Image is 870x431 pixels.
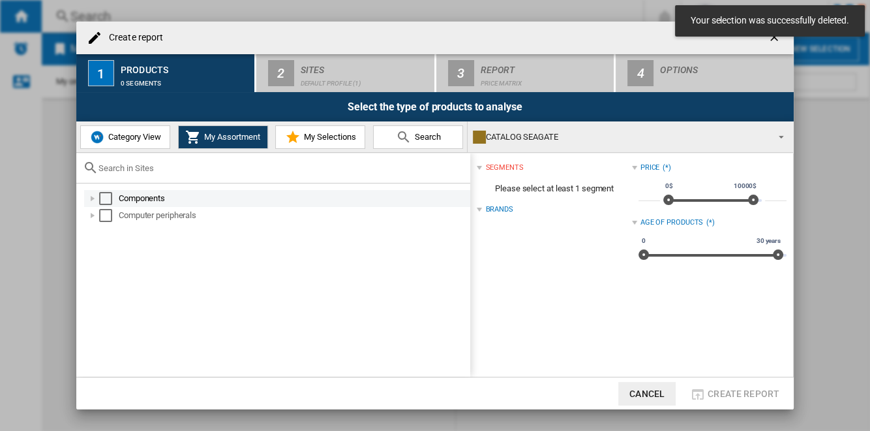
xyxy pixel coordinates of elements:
span: Your selection was successfully deleted. [687,14,853,27]
div: Options [660,59,788,73]
button: Category View [80,125,170,149]
div: Select the type of products to analyse [76,92,794,121]
div: segments [485,163,523,173]
div: Default profile (1) [301,73,429,87]
md-checkbox: Select [99,209,119,222]
button: 2 Sites Default profile (1) [256,54,436,92]
div: Sites [301,59,429,73]
button: My Assortment [178,125,268,149]
div: Brands [485,204,513,215]
button: 4 Options [616,54,794,92]
img: wiser-icon-blue.png [89,129,105,145]
div: 0 segments [121,73,249,87]
div: Products [121,59,249,73]
span: My Assortment [201,132,260,142]
div: Components [119,192,468,205]
div: Age of products [640,217,704,228]
span: Create report [708,389,779,399]
div: 4 [627,60,653,86]
div: Report [481,59,609,73]
span: Category View [105,132,161,142]
button: 3 Report Price Matrix [436,54,616,92]
button: 1 Products 0 segments [76,54,256,92]
div: 2 [268,60,294,86]
h4: Create report [102,31,163,44]
input: Search in Sites [98,163,464,173]
button: Cancel [618,382,676,406]
span: Please select at least 1 segment [477,176,631,201]
span: 0 [640,236,648,246]
div: 3 [448,60,474,86]
div: Price Matrix [481,73,609,87]
span: Search [412,132,441,142]
div: CATALOG SEAGATE [473,128,767,146]
button: My Selections [275,125,365,149]
span: 0$ [663,181,675,191]
div: Price [640,163,660,173]
button: Create report [686,382,783,406]
button: Search [373,125,463,149]
md-checkbox: Select [99,192,119,205]
div: 1 [88,60,114,86]
span: 30 years [755,236,783,246]
span: My Selections [301,132,356,142]
span: 10000$ [732,181,758,191]
div: Computer peripherals [119,209,468,222]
